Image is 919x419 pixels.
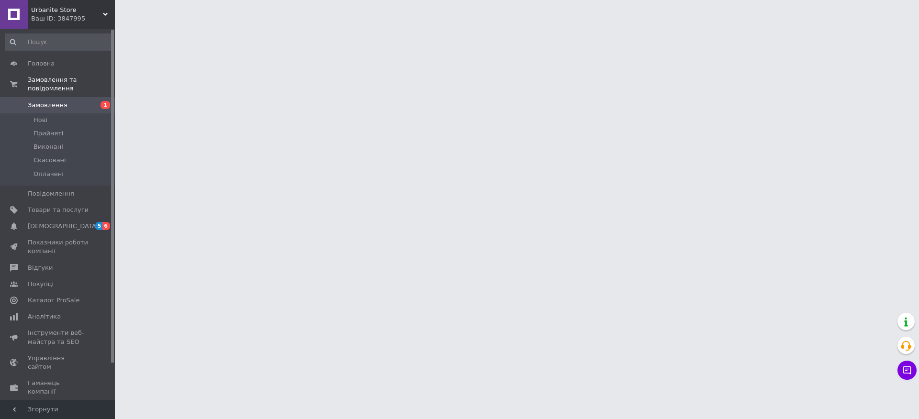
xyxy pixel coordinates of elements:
span: Urbanite Store [31,6,103,14]
span: 5 [95,222,103,230]
span: Виконані [34,143,63,151]
span: 6 [102,222,110,230]
span: Покупці [28,280,54,288]
span: Замовлення [28,101,67,110]
span: Оплачені [34,170,64,178]
span: Аналітика [28,312,61,321]
button: Чат з покупцем [897,361,917,380]
span: Каталог ProSale [28,296,79,305]
span: Управління сайтом [28,354,89,371]
span: Скасовані [34,156,66,165]
span: Відгуки [28,264,53,272]
input: Пошук [5,33,113,51]
span: Показники роботи компанії [28,238,89,255]
span: 1 [101,101,110,109]
span: [DEMOGRAPHIC_DATA] [28,222,99,231]
span: Нові [34,116,47,124]
span: Замовлення та повідомлення [28,76,115,93]
span: Товари та послуги [28,206,89,214]
span: Інструменти веб-майстра та SEO [28,329,89,346]
span: Прийняті [34,129,63,138]
span: Головна [28,59,55,68]
span: Повідомлення [28,189,74,198]
span: Гаманець компанії [28,379,89,396]
div: Ваш ID: 3847995 [31,14,115,23]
